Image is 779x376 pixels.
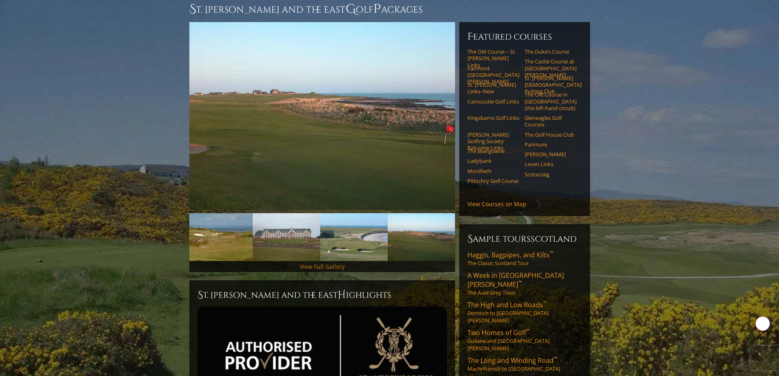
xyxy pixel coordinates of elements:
a: The Long and Winding Road™Machrihanish to [GEOGRAPHIC_DATA] [467,356,582,372]
a: The Golf House Club [525,131,577,138]
h2: St. [PERSON_NAME] and the East ighlights [198,288,447,302]
a: Monifieth [467,168,519,174]
span: A Week in [GEOGRAPHIC_DATA][PERSON_NAME] [467,271,564,289]
a: The Old Course in [GEOGRAPHIC_DATA] (the left-hand circuit) [525,91,577,111]
a: View Courses on Map [467,200,526,208]
sup: ™ [550,250,553,257]
span: Haggis, Bagpipes, and Kilts [467,250,553,259]
a: The Castle Course at [GEOGRAPHIC_DATA][PERSON_NAME] [525,58,577,78]
span: Two Homes of Golf [467,328,530,337]
a: Scotscraig [525,171,577,178]
sup: ™ [554,355,557,362]
a: Haggis, Bagpipes, and Kilts™The Classic Scotland Tour [467,250,582,267]
sup: ™ [526,327,530,334]
a: The Blairgowrie [467,148,519,154]
a: [PERSON_NAME] [525,151,577,158]
a: Fairmont [GEOGRAPHIC_DATA][PERSON_NAME] [467,65,519,85]
a: Leven Links [525,161,577,167]
a: Gleneagles Golf Courses [525,115,577,128]
a: [PERSON_NAME] Golfing Society Balcomie Links [467,131,519,151]
a: The High and Low Roads™Dornoch to [GEOGRAPHIC_DATA][PERSON_NAME] [467,300,582,324]
a: View Full Gallery [300,263,345,270]
a: St. [PERSON_NAME] Links–New [467,81,519,95]
sup: ™ [518,279,522,286]
a: The Duke’s Course [525,48,577,55]
span: H [338,288,346,302]
a: The Old Course – St. [PERSON_NAME] Links [467,48,519,68]
span: P [373,1,381,17]
a: Carnoustie Golf Links [467,98,519,105]
a: Panmure [525,141,577,148]
a: Kingsbarns Golf Links [467,115,519,121]
a: A Week in [GEOGRAPHIC_DATA][PERSON_NAME]™The Auld Grey Toon [467,271,582,296]
span: The Long and Winding Road [467,356,557,365]
a: Two Homes of Golf™Gullane and [GEOGRAPHIC_DATA][PERSON_NAME] [467,328,582,352]
span: The High and Low Roads [467,300,547,309]
a: St. [PERSON_NAME] [DEMOGRAPHIC_DATA]’ Putting Club [525,75,577,95]
a: Ladybank [467,158,519,164]
h6: Featured Courses [467,30,582,43]
sup: ™ [543,299,547,306]
a: Pitlochry Golf Course [467,178,519,184]
h6: Sample ToursScotland [467,232,582,245]
span: G [346,1,356,17]
h1: St. [PERSON_NAME] and the East olf ackages [189,1,590,17]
